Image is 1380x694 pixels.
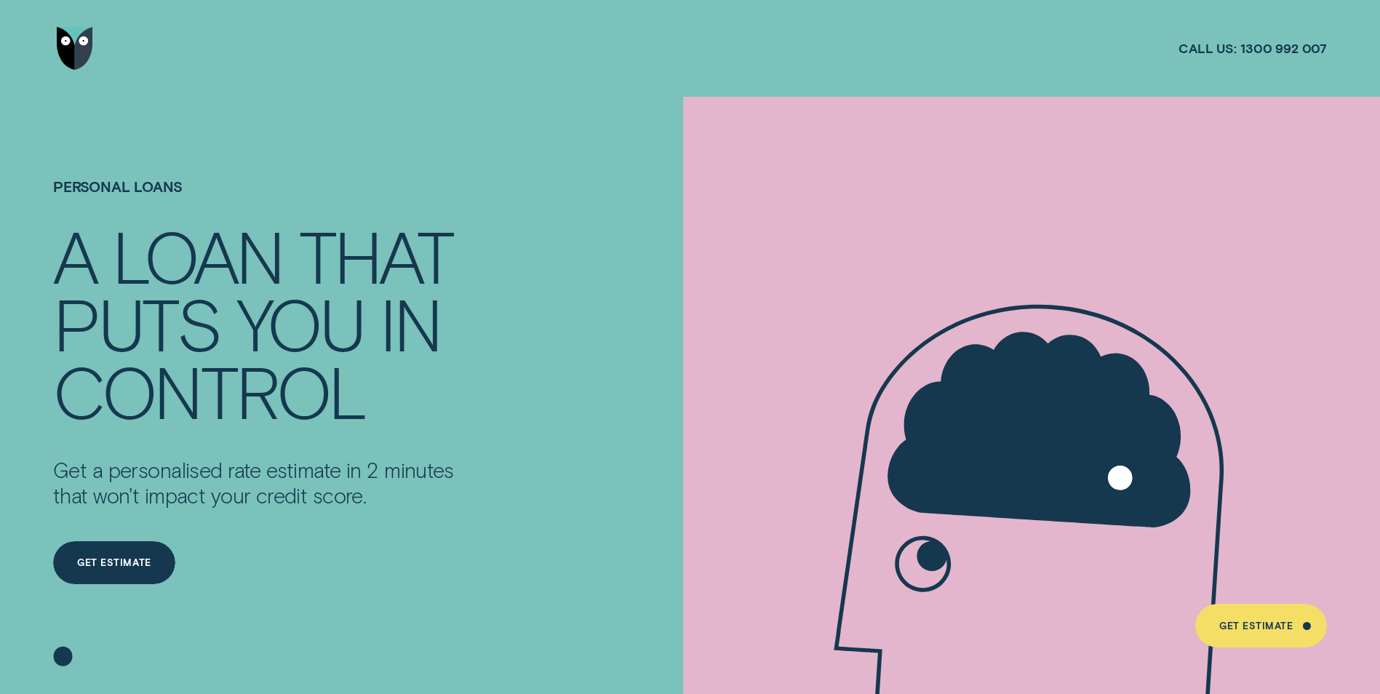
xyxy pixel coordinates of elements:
div: YOU [236,290,364,357]
h4: A LOAN THAT PUTS YOU IN CONTROL [53,222,471,424]
p: Get a personalised rate estimate in 2 minutes that won't impact your credit score. [53,457,471,509]
a: Get Estimate [53,541,175,585]
img: Wisr [57,27,93,71]
a: Get Estimate [1195,604,1327,647]
h1: Personal Loans [53,178,471,223]
span: Call us: [1178,40,1237,57]
div: IN [380,290,441,357]
span: 1300 992 007 [1240,40,1327,57]
div: THAT [299,222,452,290]
a: Call us:1300 992 007 [1178,40,1327,57]
div: A [53,222,96,290]
div: LOAN [112,222,282,290]
div: PUTS [53,290,220,357]
div: CONTROL [53,357,365,425]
